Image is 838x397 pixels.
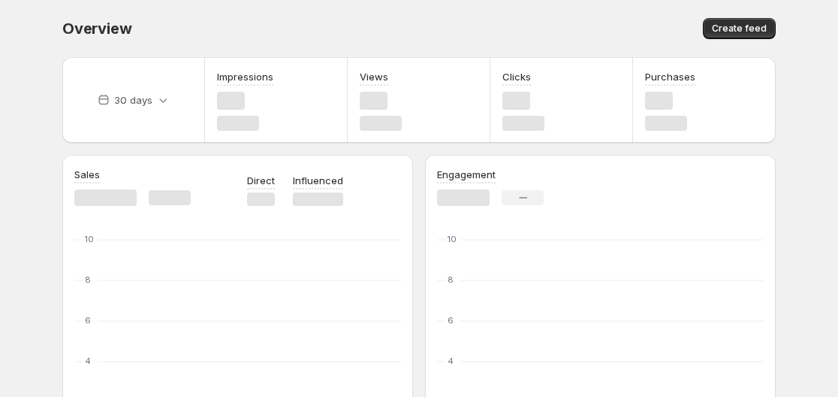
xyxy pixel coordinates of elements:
p: Direct [247,173,275,188]
span: Overview [62,20,131,38]
button: Create feed [703,18,776,39]
p: 30 days [114,92,152,108]
p: Influenced [293,173,343,188]
h3: Impressions [217,69,273,84]
text: 8 [85,274,91,285]
text: 10 [85,234,94,244]
h3: Sales [74,167,100,182]
text: 4 [85,356,91,366]
text: 6 [448,315,454,326]
text: 8 [448,274,454,285]
h3: Engagement [437,167,496,182]
text: 10 [448,234,457,244]
text: 4 [448,356,454,366]
h3: Clicks [502,69,531,84]
text: 6 [85,315,91,326]
h3: Views [360,69,388,84]
span: Create feed [712,23,767,35]
h3: Purchases [645,69,695,84]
